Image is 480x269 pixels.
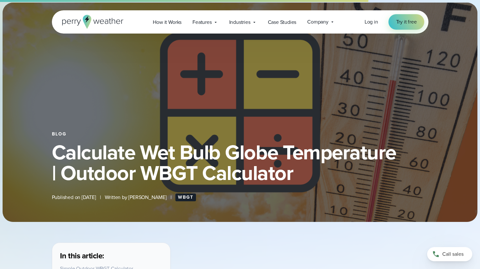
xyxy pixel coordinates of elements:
[229,18,250,26] span: Industries
[175,194,196,201] a: WBGT
[268,18,297,26] span: Case Studies
[147,15,187,29] a: How it Works
[427,247,472,261] a: Call sales
[153,18,181,26] span: How it Works
[52,132,428,137] div: Blog
[262,15,302,29] a: Case Studies
[192,18,211,26] span: Features
[365,18,378,25] span: Log in
[52,194,96,201] span: Published on [DATE]
[100,194,101,201] span: |
[442,250,464,258] span: Call sales
[171,194,171,201] span: |
[105,194,167,201] span: Written by [PERSON_NAME]
[365,18,378,26] a: Log in
[388,14,425,30] a: Try it free
[52,142,428,183] h1: Calculate Wet Bulb Globe Temperature | Outdoor WBGT Calculator
[396,18,417,26] span: Try it free
[60,251,162,261] h3: In this article:
[307,18,328,26] span: Company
